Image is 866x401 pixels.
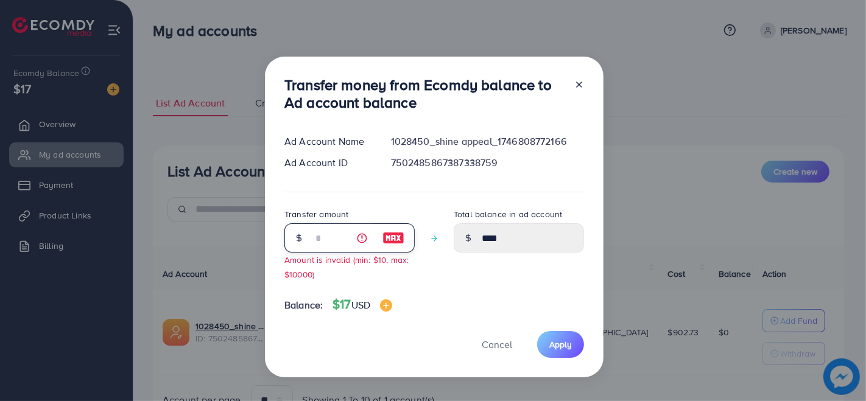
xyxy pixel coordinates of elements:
button: Cancel [466,331,527,357]
button: Apply [537,331,584,357]
span: USD [351,298,370,312]
small: Amount is invalid (min: $10, max: $10000) [284,254,409,279]
span: Balance: [284,298,323,312]
span: Apply [549,338,572,350]
div: 7502485867387338759 [381,156,594,170]
h3: Transfer money from Ecomdy balance to Ad account balance [284,76,565,111]
span: Cancel [482,338,512,351]
label: Transfer amount [284,208,348,220]
div: Ad Account Name [275,134,381,148]
img: image [382,231,404,245]
label: Total balance in ad account [454,208,562,220]
div: 1028450_shine appeal_1746808772166 [381,134,594,148]
img: image [380,299,392,312]
div: Ad Account ID [275,156,381,170]
h4: $17 [333,297,392,312]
